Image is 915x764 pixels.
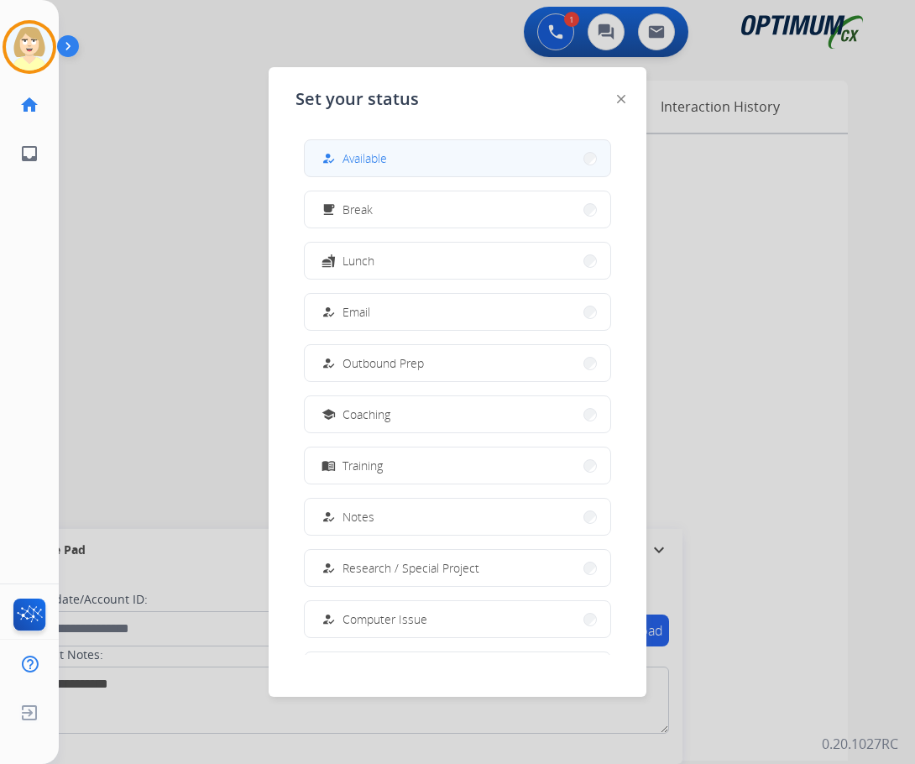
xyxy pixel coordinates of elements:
mat-icon: how_to_reg [322,356,336,370]
span: Email [342,303,370,321]
span: Break [342,201,373,218]
span: Lunch [342,252,374,269]
img: avatar [6,24,53,71]
mat-icon: how_to_reg [322,510,336,524]
button: Coaching [305,396,610,432]
button: Break [305,191,610,228]
button: Notes [305,499,610,535]
span: Available [342,149,387,167]
mat-icon: how_to_reg [322,151,336,165]
mat-icon: school [322,407,336,421]
span: Set your status [295,87,419,111]
mat-icon: menu_book [322,458,336,473]
span: Notes [342,508,374,526]
button: Research / Special Project [305,550,610,586]
button: Email [305,294,610,330]
button: Internet Issue [305,652,610,688]
mat-icon: fastfood [322,254,336,268]
mat-icon: home [19,95,39,115]
mat-icon: how_to_reg [322,305,336,319]
span: Research / Special Project [342,559,479,577]
button: Computer Issue [305,601,610,637]
button: Lunch [305,243,610,279]
p: 0.20.1027RC [822,734,898,754]
span: Coaching [342,406,390,423]
mat-icon: inbox [19,144,39,164]
span: Computer Issue [342,610,427,628]
mat-icon: how_to_reg [322,612,336,626]
mat-icon: free_breakfast [322,202,336,217]
span: Training [342,457,383,474]
button: Outbound Prep [305,345,610,381]
button: Available [305,140,610,176]
span: Outbound Prep [342,354,424,372]
img: close-button [617,95,625,103]
mat-icon: how_to_reg [322,561,336,575]
button: Training [305,447,610,484]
